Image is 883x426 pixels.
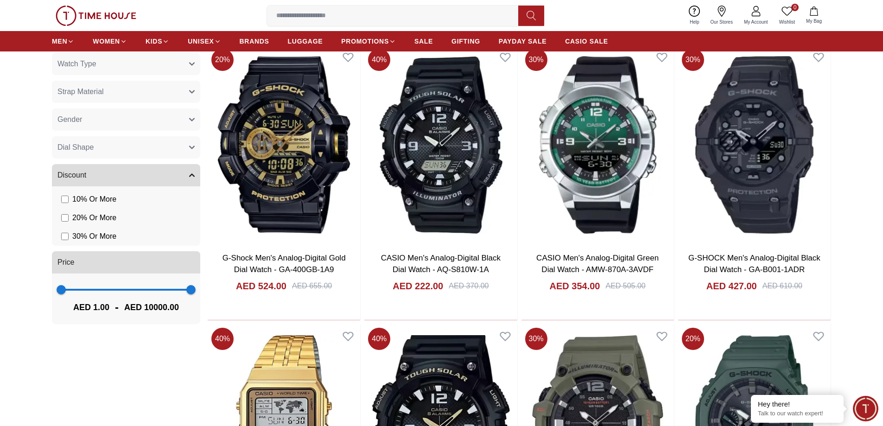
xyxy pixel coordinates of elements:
[222,254,346,274] a: G-Shock Men's Analog-Digital Gold Dial Watch - GA-400GB-1A9
[740,19,772,25] span: My Account
[61,233,69,240] input: 30% Or More
[341,37,389,46] span: PROMOTIONS
[72,212,116,223] span: 20 % Or More
[706,280,757,292] h4: AED 427.00
[52,108,200,131] button: Gender
[146,37,162,46] span: KIDS
[292,280,332,292] div: AED 655.00
[800,5,827,26] button: My Bag
[52,53,200,75] button: Watch Type
[236,280,286,292] h4: AED 524.00
[414,33,433,50] a: SALE
[682,328,704,350] span: 20 %
[499,33,546,50] a: PAYDAY SALE
[52,164,200,186] button: Discount
[678,45,831,244] img: G-SHOCK Men's Analog-Digital Black Dial Watch - GA-B001-1ADR
[57,170,86,181] span: Discount
[52,33,74,50] a: MEN
[775,19,799,25] span: Wishlist
[774,4,800,27] a: 0Wishlist
[758,410,837,418] p: Talk to our watch expert!
[109,300,124,315] span: -
[525,49,547,71] span: 30 %
[368,328,390,350] span: 40 %
[188,33,221,50] a: UNISEX
[240,37,269,46] span: BRANDS
[240,33,269,50] a: BRANDS
[550,280,600,292] h4: AED 354.00
[802,18,826,25] span: My Bag
[124,301,179,314] span: AED 10000.00
[707,19,737,25] span: Our Stores
[52,136,200,159] button: Dial Shape
[565,33,608,50] a: CASIO SALE
[208,45,360,244] img: G-Shock Men's Analog-Digital Gold Dial Watch - GA-400GB-1A9
[57,58,96,70] span: Watch Type
[288,33,323,50] a: LUGGAGE
[521,45,674,244] img: CASIO Men's Analog-Digital Green Dial Watch - AMW-870A-3AVDF
[565,37,608,46] span: CASIO SALE
[686,19,703,25] span: Help
[762,280,802,292] div: AED 610.00
[93,33,127,50] a: WOMEN
[52,251,200,273] button: Price
[393,280,443,292] h4: AED 222.00
[57,114,82,125] span: Gender
[705,4,738,27] a: Our Stores
[56,6,136,26] img: ...
[211,49,234,71] span: 20 %
[288,37,323,46] span: LUGGAGE
[57,86,104,97] span: Strap Material
[52,37,67,46] span: MEN
[57,257,74,268] span: Price
[449,280,489,292] div: AED 370.00
[93,37,120,46] span: WOMEN
[211,328,234,350] span: 40 %
[368,49,390,71] span: 40 %
[341,33,396,50] a: PROMOTIONS
[414,37,433,46] span: SALE
[499,37,546,46] span: PAYDAY SALE
[684,4,705,27] a: Help
[682,49,704,71] span: 30 %
[451,33,480,50] a: GIFTING
[73,301,109,314] span: AED 1.00
[364,45,517,244] img: CASIO Men's Analog-Digital Black Dial Watch - AQ-S810W-1A
[853,396,878,421] div: Chat Widget
[451,37,480,46] span: GIFTING
[146,33,169,50] a: KIDS
[605,280,645,292] div: AED 505.00
[61,214,69,222] input: 20% Or More
[61,196,69,203] input: 10% Or More
[688,254,820,274] a: G-SHOCK Men's Analog-Digital Black Dial Watch - GA-B001-1ADR
[72,194,116,205] span: 10 % Or More
[72,231,116,242] span: 30 % Or More
[791,4,799,11] span: 0
[52,81,200,103] button: Strap Material
[525,328,547,350] span: 30 %
[57,142,94,153] span: Dial Shape
[758,400,837,409] div: Hey there!
[188,37,214,46] span: UNISEX
[381,254,501,274] a: CASIO Men's Analog-Digital Black Dial Watch - AQ-S810W-1A
[536,254,659,274] a: CASIO Men's Analog-Digital Green Dial Watch - AMW-870A-3AVDF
